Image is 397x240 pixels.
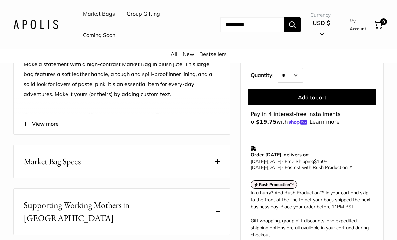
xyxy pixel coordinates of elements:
a: Bestsellers [199,51,227,57]
a: Coming Soon [83,30,115,40]
p: Supports Fair Trade™ [155,113,213,124]
button: View more [14,114,230,134]
a: Market Bags [83,9,115,19]
a: Group Gifting [127,9,160,19]
button: Supporting Working Mothers in [GEOGRAPHIC_DATA] [14,189,230,235]
span: - [265,164,267,170]
input: Search... [220,17,284,32]
p: Make a statement with a high-contrast Market Bag in blush jute. This large bag features a soft le... [24,59,220,99]
span: 0 [380,18,387,25]
span: USD $ [313,19,330,26]
p: Soft leather handle. [24,113,82,124]
label: Quantity: [251,66,278,83]
span: [DATE] [267,158,281,164]
img: Apolis [13,20,58,29]
p: - Free Shipping + [251,158,370,170]
span: [DATE] [267,164,281,170]
a: My Account [350,17,371,33]
span: View more [32,119,59,129]
a: All [171,51,177,57]
span: - [265,158,267,164]
button: Add to cart [248,89,376,105]
a: 0 [374,21,382,29]
span: [DATE] [251,164,265,170]
span: [DATE] [251,158,265,164]
span: Currency [310,10,332,20]
span: - Fastest with Rush Production™ [251,164,352,170]
strong: Rush Production™ [259,182,294,187]
button: USD $ [310,18,332,39]
span: $150 [314,158,325,164]
div: In a hurry? Add Rush Production™ in your cart and skip to the front of the line to get your bags ... [251,189,373,238]
strong: Order [DATE], delivers on: [251,152,309,158]
button: Search [284,17,301,32]
a: New [183,51,194,57]
span: Market Bag Specs [24,155,81,168]
p: Tear & spill resistant. [89,113,148,124]
button: Market Bag Specs [14,145,230,178]
span: Supporting Working Mothers in [GEOGRAPHIC_DATA] [24,199,212,225]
